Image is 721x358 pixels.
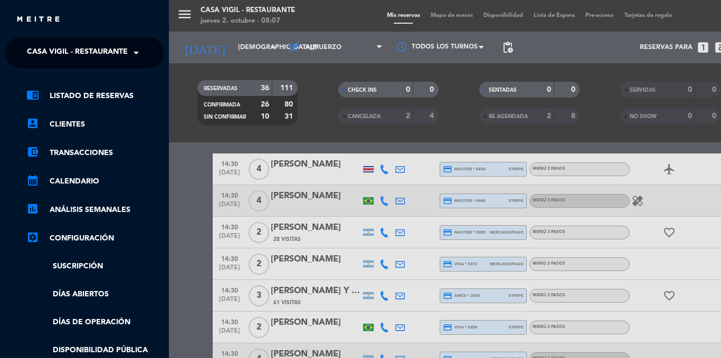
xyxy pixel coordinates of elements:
i: settings_applications [26,231,39,244]
a: Configuración [26,232,164,245]
i: account_box [26,117,39,130]
a: Disponibilidad pública [26,344,164,356]
i: assessment [26,202,39,215]
a: Días de Operación [26,316,164,328]
i: calendar_month [26,174,39,187]
a: assessmentANÁLISIS SEMANALES [26,204,164,216]
span: Casa Vigil - Restaurante [27,42,128,64]
a: account_balance_walletTransacciones [26,147,164,159]
a: account_boxClientes [26,118,164,131]
i: account_balance_wallet [26,146,39,158]
a: Suscripción [26,260,164,273]
i: chrome_reader_mode [26,89,39,101]
a: calendar_monthCalendario [26,175,164,188]
a: Días abiertos [26,288,164,301]
a: chrome_reader_modeListado de Reservas [26,90,164,102]
img: MEITRE [16,16,61,24]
